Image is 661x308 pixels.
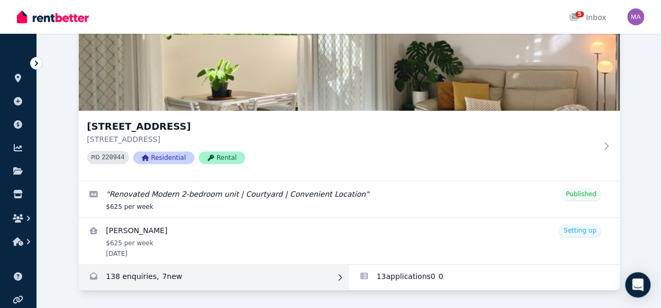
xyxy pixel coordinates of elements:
a: Applications for Unit 1 11/13 Calder Road, Rydalmere [349,265,620,290]
h3: [STREET_ADDRESS] [87,119,597,134]
img: Unit 1 11/13 Calder Road, Rydalmere [79,9,620,111]
span: Rental [199,151,245,164]
a: Unit 1 11/13 Calder Road, Rydalmere[STREET_ADDRESS][STREET_ADDRESS]PID 220944ResidentialRental [79,9,620,181]
p: [STREET_ADDRESS] [87,134,597,145]
a: Edit listing: Renovated Modern 2-bedroom unit | Courtyard | Convenient Location [79,181,620,217]
a: Enquiries for Unit 1 11/13 Calder Road, Rydalmere [79,265,349,290]
div: Open Intercom Messenger [625,272,650,297]
a: View details for Joon Ho Kim [79,218,620,264]
img: RentBetter [17,9,89,25]
img: Matthew [627,8,644,25]
div: Inbox [569,12,606,23]
small: PID [91,155,100,160]
code: 220944 [101,154,124,161]
span: 5 [575,11,584,17]
span: Residential [133,151,194,164]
